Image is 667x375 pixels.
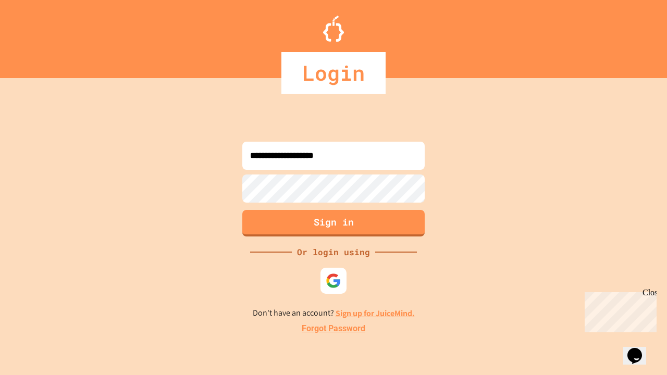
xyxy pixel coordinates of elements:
img: Logo.svg [323,16,344,42]
iframe: chat widget [580,288,657,332]
button: Sign in [242,210,425,236]
a: Forgot Password [302,322,365,335]
iframe: chat widget [623,333,657,365]
div: Chat with us now!Close [4,4,72,66]
img: google-icon.svg [326,273,341,289]
a: Sign up for JuiceMind. [336,308,415,319]
p: Don't have an account? [253,307,415,320]
div: Or login using [292,246,375,258]
div: Login [281,52,386,94]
